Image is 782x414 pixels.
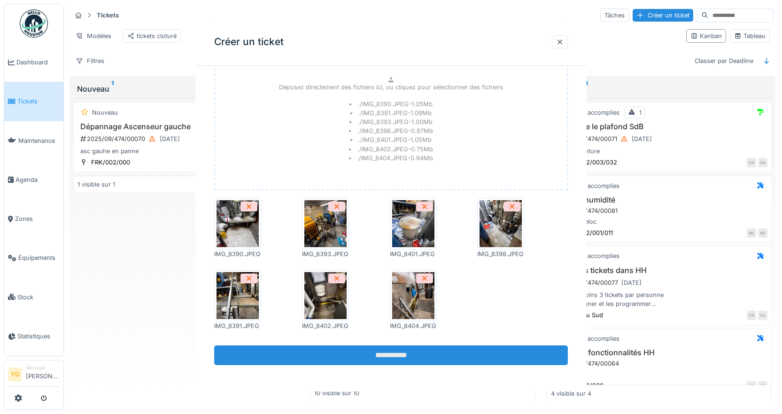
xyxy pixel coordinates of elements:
[214,249,261,258] div: IMG_8390.JPEG
[349,99,433,108] li: ./IMG_8390.JPEG - 1.05 Mb
[349,126,433,135] li: ./IMG_8398.JPEG - 0.97 Mb
[304,272,347,319] img: h2qdynq93o360ban0tgk76cwpo4o
[302,321,349,330] div: IMG_8402.JPEG
[392,272,434,319] img: k7opelxuni19a1vxccanr1c2gwga
[217,200,259,247] img: xzr3t3tjlh5h7fkwgvyxg0h0964s
[349,153,434,162] li: ./IMG_8404.JPEG - 0.94 Mb
[390,321,437,330] div: IMG_8404.JPEG
[214,36,284,48] h3: Créer un ticket
[349,117,433,126] li: ./IMG_8393.JPEG - 1.00 Mb
[392,200,434,247] img: 5stkcq8b650drdoryom0gjj8iy07
[477,249,524,258] div: IMG_8398.JPEG
[302,249,349,258] div: IMG_8393.JPEG
[390,249,437,258] div: IMG_8401.JPEG
[350,108,432,117] li: ./IMG_8391.JPEG - 1.09 Mb
[480,200,522,247] img: jjv8bpynx7j7gmo2ym46wmw0j5vb
[214,321,261,330] div: IMG_8391.JPEG
[304,200,347,247] img: p2t8e64v5a73277gy2fcsi9q4u18
[217,272,259,319] img: vkg1vxulia0k1sv1mrt5djpe96vw
[350,135,432,144] li: ./IMG_8401.JPEG - 1.05 Mb
[279,83,503,92] p: Déposez directement des fichiers ici, ou cliquez pour sélectionner des fichiers
[349,144,433,153] li: ./IMG_8402.JPEG - 0.75 Mb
